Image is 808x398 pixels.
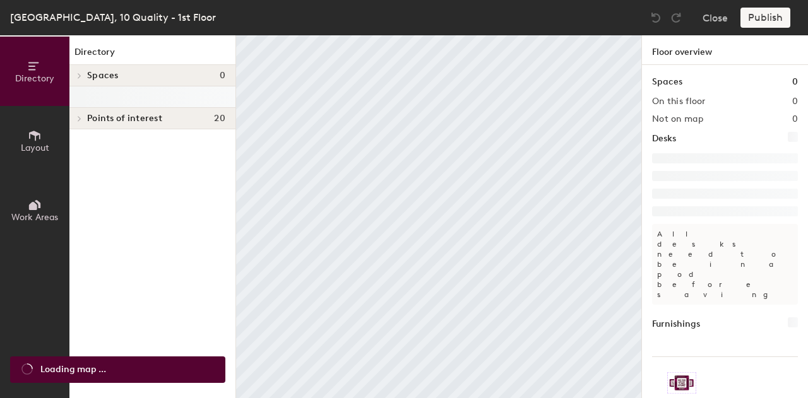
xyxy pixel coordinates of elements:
[650,11,662,24] img: Undo
[703,8,728,28] button: Close
[652,97,706,107] h2: On this floor
[792,75,798,89] h1: 0
[21,143,49,153] span: Layout
[652,224,798,305] p: All desks need to be in a pod before saving
[652,317,700,331] h1: Furnishings
[10,9,216,25] div: [GEOGRAPHIC_DATA], 10 Quality - 1st Floor
[69,45,235,65] h1: Directory
[236,35,641,398] canvas: Map
[40,363,106,377] span: Loading map ...
[667,372,696,394] img: Sticker logo
[792,97,798,107] h2: 0
[87,71,119,81] span: Spaces
[652,75,682,89] h1: Spaces
[670,11,682,24] img: Redo
[87,114,162,124] span: Points of interest
[652,114,703,124] h2: Not on map
[220,71,225,81] span: 0
[792,114,798,124] h2: 0
[214,114,225,124] span: 20
[642,35,808,65] h1: Floor overview
[11,212,58,223] span: Work Areas
[652,132,676,146] h1: Desks
[15,73,54,84] span: Directory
